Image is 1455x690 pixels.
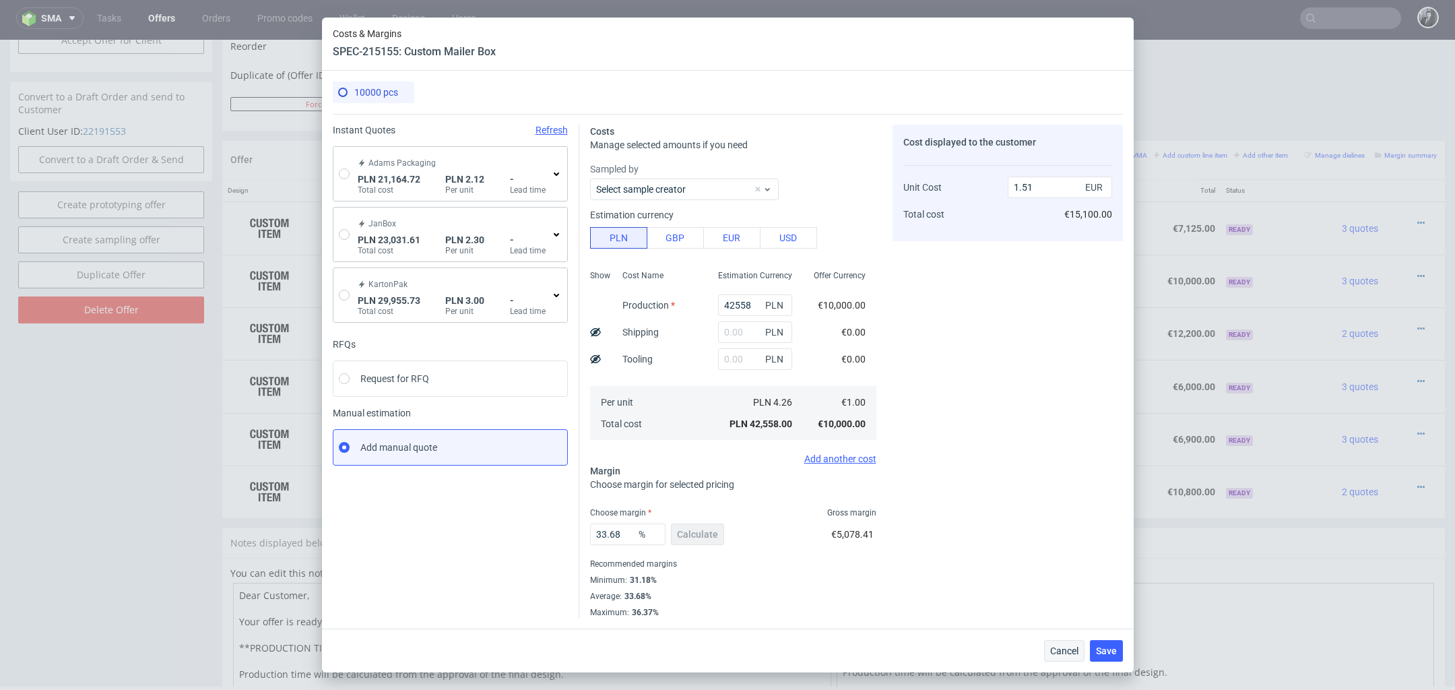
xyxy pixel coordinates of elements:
[718,321,792,343] input: 0.00
[601,418,642,429] span: Total cost
[222,140,383,162] th: Design
[1342,447,1378,458] span: 2 quotes
[763,373,833,426] td: 10000
[468,356,522,366] span: Source:
[18,222,204,249] a: Duplicate Offer
[468,303,522,313] span: Source:
[740,57,813,71] input: Save
[360,372,429,385] span: Request for RFQ
[1342,342,1378,352] span: 3 quotes
[1111,268,1221,320] td: €12,200.00
[388,288,420,299] strong: 768532
[763,162,833,215] td: 7500
[230,57,443,71] button: Force CRM resync
[1342,288,1378,299] span: 2 quotes
[567,434,616,445] span: SPEC- 215159
[383,140,463,162] th: ID
[833,268,903,320] td: €0.61
[1111,426,1221,478] td: €10,800.00
[1226,448,1253,459] span: Ready
[230,24,463,56] td: Duplicate of (Offer ID)
[358,245,420,256] label: Total cost
[1226,237,1253,248] span: Ready
[833,215,903,268] td: €1.00
[763,323,789,342] span: PLN
[1226,343,1253,354] span: Ready
[636,525,663,544] span: %
[1305,112,1365,119] small: Manage dielines
[1065,112,1147,119] small: Add line item from VMA
[763,296,789,315] span: PLN
[1096,646,1117,656] span: Save
[445,306,484,317] label: Per unit
[388,236,420,247] strong: 768531
[236,435,303,469] img: ico-item-custom-a8f9c3db6a5631ce2f509e228e8b95abde266dc4376634de7b166047de09ff05.png
[236,277,303,311] img: ico-item-custom-a8f9c3db6a5631ce2f509e228e8b95abde266dc4376634de7b166047de09ff05.png
[647,227,704,249] button: GBP
[388,183,420,194] strong: 768530
[359,527,407,540] a: markdown
[1234,112,1288,119] small: Add other item
[368,158,436,168] span: Adams Packaging
[368,279,408,290] span: KartonPak
[368,218,396,229] span: JanBox
[1064,209,1112,220] span: €15,100.00
[763,268,833,320] td: 20000
[388,394,420,405] strong: 768534
[590,162,876,176] label: Sampled by
[230,115,253,125] span: Offer
[468,274,564,287] span: Custom Eco Mailer Box
[1342,183,1378,194] span: 3 quotes
[590,126,614,137] span: Costs
[763,140,833,162] th: Quant.
[903,320,1012,373] td: €6,000.00
[18,106,204,133] input: Convert to a Draft Order & Send
[18,257,204,284] input: Delete Offer
[596,184,686,195] label: Select sample creator
[358,185,420,195] label: Total cost
[236,172,303,206] img: ico-item-custom-a8f9c3db6a5631ce2f509e228e8b95abde266dc4376634de7b166047de09ff05.png
[903,162,1012,215] td: €7,125.00
[841,327,866,338] span: €0.00
[358,174,420,185] span: PLN 21,164.72
[1012,268,1111,320] td: €0.00
[1226,185,1253,195] span: Ready
[833,373,903,426] td: €0.69
[1012,320,1111,373] td: €0.00
[590,466,620,476] span: Margin
[468,379,564,393] span: Custom Eco Mailer Box
[622,591,651,602] div: 33.68%
[903,137,1036,148] span: Cost displayed to the customer
[468,327,564,340] span: Custom Eco Mailer Box
[833,140,903,162] th: Unit Price
[590,604,876,618] div: Maximum :
[468,379,757,420] div: Boxesflow • Custom
[358,306,420,317] label: Total cost
[1012,426,1111,478] td: €0.00
[495,409,522,418] a: CBCE-2
[1111,320,1221,373] td: €6,000.00
[903,373,1012,426] td: €6,900.00
[1342,394,1378,405] span: 3 quotes
[622,300,675,311] label: Production
[495,303,522,313] a: CBCE-1
[903,209,944,220] span: Total cost
[833,162,903,215] td: €0.95
[1154,112,1227,119] small: Add custom line item
[360,441,437,454] span: Add manual quote
[495,356,522,366] a: CBCE-2
[1044,640,1085,662] button: Cancel
[388,447,420,458] strong: 768535
[567,276,616,286] span: SPEC- 215156
[1111,215,1221,268] td: €10,000.00
[468,220,757,262] div: Boxesflow • Custom
[495,251,522,260] a: CBCE-1
[718,348,792,370] input: 0.00
[903,215,1012,268] td: €10,000.00
[763,426,833,478] td: 20000
[590,139,748,150] span: Manage selected amounts if you need
[831,529,874,540] span: €5,078.41
[18,85,204,98] p: Client User ID:
[627,575,657,586] div: 31.18%
[536,125,568,135] span: Refresh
